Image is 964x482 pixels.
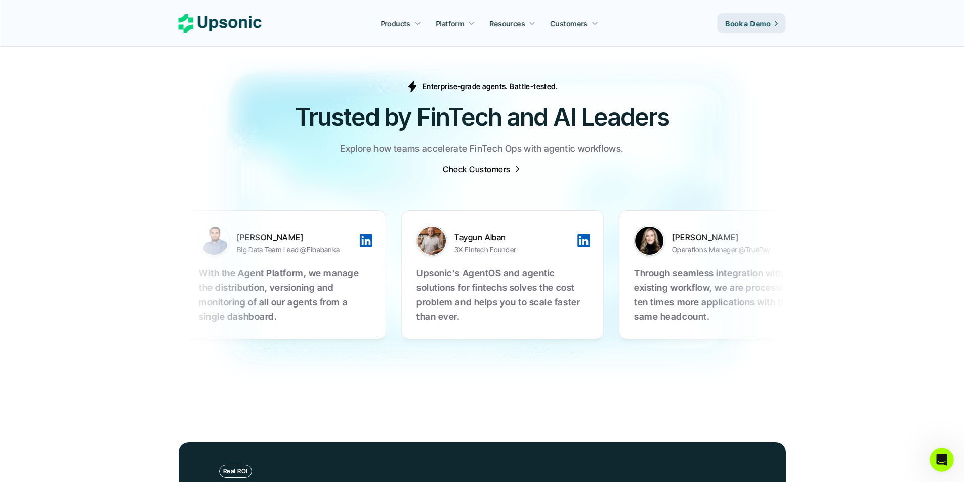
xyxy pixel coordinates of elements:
a: Book a Demo [718,13,786,33]
p: [PERSON_NAME] [668,232,790,243]
p: Taygun Alban [451,232,572,243]
p: Real ROI [223,468,248,475]
p: With the Agent Platform, we manage the distribution, versioning and monitoring of all our agents ... [195,266,367,324]
p: Book a Demo [726,18,771,29]
a: Products [374,14,427,32]
p: Upsonic's AgentOS and agentic solutions for fintechs solves the cost problem and helps you to sca... [413,266,585,324]
iframe: Intercom live chat [930,448,954,472]
h2: Trusted by FinTech and AI Leaders [179,100,786,134]
p: Platform [436,18,464,29]
a: Check Customers [443,164,521,175]
p: Enterprise-grade agents. Battle-tested. [423,81,558,92]
p: Through seamless integration with our existing workflow, we are processing ten times more applica... [631,266,803,324]
p: Big Data Team Lead @Fibabanka [233,243,336,256]
p: Explore how teams accelerate FinTech Ops with agentic workflows. [340,142,623,156]
p: Resources [490,18,525,29]
p: 3X Fintech Founder [451,243,513,256]
p: Check Customers [443,164,510,175]
p: [PERSON_NAME] [233,232,355,243]
p: Customers [551,18,588,29]
p: Operations Manager @TruePay [668,243,767,256]
p: Products [381,18,410,29]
